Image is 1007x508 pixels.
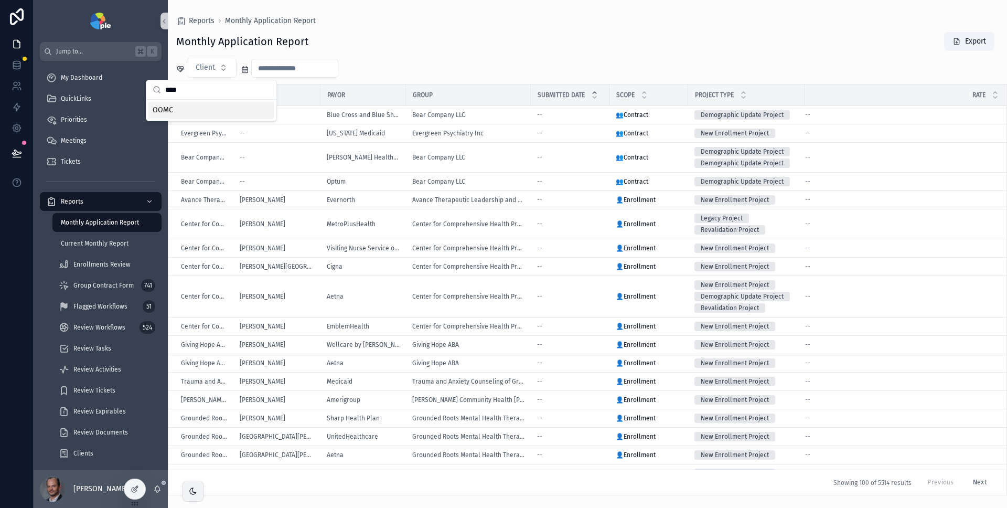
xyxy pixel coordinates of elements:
span: 👥Contract [616,177,648,186]
a: Evernorth [327,196,355,204]
a: Giving Hope ABA [412,341,524,349]
a: EmblemHealth [327,322,400,331]
a: Review Tasks [52,339,162,358]
a: Trauma and Anxiety Counseling of Greater Palm Beaches Inc [181,377,227,386]
a: Aetna [327,292,344,301]
a: My Dashboard [40,68,162,87]
span: 👤Enrollment [616,292,656,301]
span: Center for Comprehensive Health Practice, Inc. [181,244,227,252]
div: New Enrollment Project [701,280,769,290]
span: 👥Contract [616,111,648,119]
a: Review Activities [52,360,162,379]
span: -- [240,129,245,137]
a: New Enrollment Project [694,322,798,331]
a: -- [805,359,993,367]
a: -- [537,341,603,349]
a: -- [537,129,603,137]
a: Demographic Update Project [694,177,798,186]
span: [PERSON_NAME] [240,341,285,349]
a: QuickLinks [40,89,162,108]
a: -- [805,262,993,271]
span: Aetna [327,359,344,367]
span: My Dashboard [61,73,102,82]
span: Center for Comprehensive Health Practice, Inc. [412,262,524,271]
a: [PERSON_NAME] Healthcare of [US_STATE] [327,153,400,162]
a: Giving Hope ABA [181,341,227,349]
a: -- [537,292,603,301]
span: [PERSON_NAME] [240,220,285,228]
span: Center for Comprehensive Health Practice, Inc. [412,220,524,228]
a: Center for Comprehensive Health Practice, Inc. [181,262,227,271]
span: Giving Hope ABA [181,359,227,367]
a: Center for Comprehensive Health Practice, Inc. [412,322,524,331]
div: 524 [140,321,155,334]
a: [PERSON_NAME] [240,359,285,367]
a: New Enrollment Project [694,244,798,253]
span: Bear Company LLC [412,177,465,186]
a: Visiting Nurse Service of [US_STATE] [327,244,400,252]
a: -- [537,153,603,162]
a: Enrollments Review [52,255,162,274]
span: 👤Enrollment [616,220,656,228]
div: New Enrollment Project [701,322,769,331]
span: Group Contract Form [73,281,134,290]
span: 👤Enrollment [616,244,656,252]
span: 👤Enrollment [616,262,656,271]
div: Demographic Update Project [701,177,784,186]
a: Reports [40,192,162,211]
a: Bear Company LLC [412,111,465,119]
a: New Enrollment Project [694,262,798,271]
span: -- [537,322,542,331]
span: -- [537,220,542,228]
span: -- [537,377,542,386]
div: New Enrollment Project [701,195,769,205]
a: [PERSON_NAME][GEOGRAPHIC_DATA] [240,262,314,271]
span: -- [805,129,810,137]
span: -- [805,177,810,186]
a: Center for Comprehensive Health Practice, Inc. [181,220,227,228]
a: -- [537,262,603,271]
span: Tickets [61,157,81,166]
a: MetroPlusHealth [327,220,376,228]
a: Priorities [40,110,162,129]
a: Avance Therapeutic Leadership and Consultation Services LLC [412,196,524,204]
div: scrollable content [34,61,168,470]
span: Client [196,62,215,73]
span: [PERSON_NAME] [240,292,285,301]
a: [PERSON_NAME] [240,292,314,301]
a: Flagged Workflows51 [52,297,162,316]
a: [PERSON_NAME] [240,196,285,204]
span: -- [805,322,810,331]
span: -- [805,111,810,119]
button: Jump to...K [40,42,162,61]
a: Center for Comprehensive Health Practice, Inc. [412,244,524,252]
a: -- [805,153,993,162]
span: -- [537,111,542,119]
div: Revalidation Project [701,303,759,313]
a: [PERSON_NAME] [240,377,314,386]
a: [PERSON_NAME] [240,377,285,386]
a: Avance Therapeutic Leadership and Consultation Services LLC [181,196,227,204]
span: -- [537,244,542,252]
div: New Enrollment Project [701,377,769,386]
span: Bear Company LLC [181,177,227,186]
span: Current Monthly Report [61,239,128,248]
span: -- [805,359,810,367]
span: Medicaid [327,377,352,386]
a: New Enrollment Project [694,195,798,205]
span: [PERSON_NAME] [240,244,285,252]
a: [PERSON_NAME] [240,322,285,331]
a: Review Workflows524 [52,318,162,337]
div: New Enrollment Project [701,358,769,368]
